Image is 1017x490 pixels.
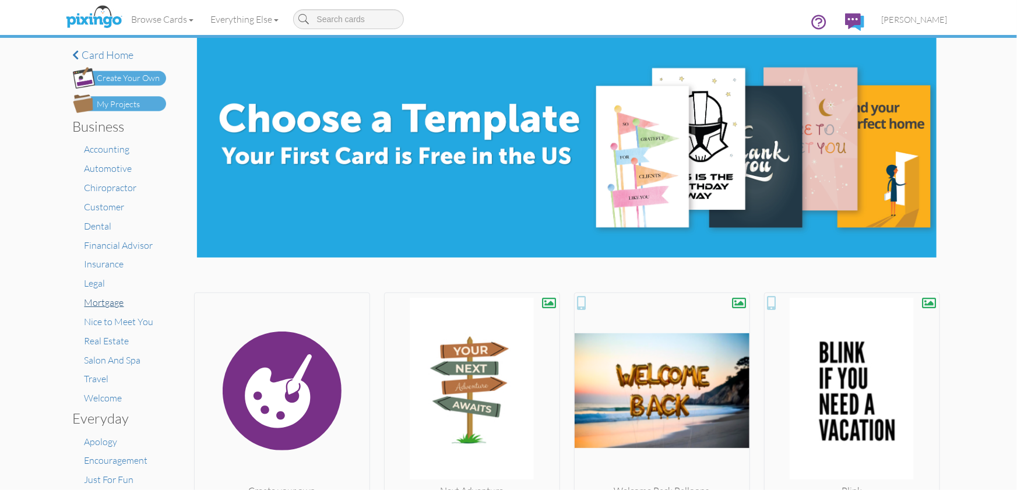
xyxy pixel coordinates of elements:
[765,298,939,484] img: 20250416-225331-00ac61b41b59-250.jpg
[85,143,130,155] a: Accounting
[85,277,105,289] a: Legal
[385,298,559,484] img: 20250811-165541-04b25b21e4b4-250.jpg
[202,5,287,34] a: Everything Else
[85,163,132,174] a: Automotive
[85,454,148,466] a: Encouragement
[85,182,137,193] a: Chiropractor
[85,354,141,366] a: Salon And Spa
[85,258,124,270] a: Insurance
[73,411,157,426] h3: Everyday
[85,373,109,385] a: Travel
[575,298,749,484] img: 20250124-200456-ac61e44cdf43-250.png
[85,220,112,232] a: Dental
[73,119,157,134] h3: Business
[63,3,125,32] img: pixingo logo
[85,436,118,447] a: Apology
[845,13,864,31] img: comments.svg
[197,38,937,258] img: e8896c0d-71ea-4978-9834-e4f545c8bf84.jpg
[195,298,370,484] img: create.svg
[293,9,404,29] input: Search cards
[85,316,154,327] a: Nice to Meet You
[73,94,166,113] img: my-projects-button.png
[85,239,153,251] a: Financial Advisor
[73,67,166,89] img: create-own-button.png
[873,5,956,34] a: [PERSON_NAME]
[85,297,124,308] a: Mortgage
[85,392,122,404] a: Welcome
[85,201,125,213] a: Customer
[85,474,134,485] a: Just For Fun
[97,98,140,111] div: My Projects
[73,50,166,61] a: Card home
[85,335,129,347] a: Real Estate
[882,15,948,24] span: [PERSON_NAME]
[123,5,202,34] a: Browse Cards
[97,72,160,84] div: Create Your Own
